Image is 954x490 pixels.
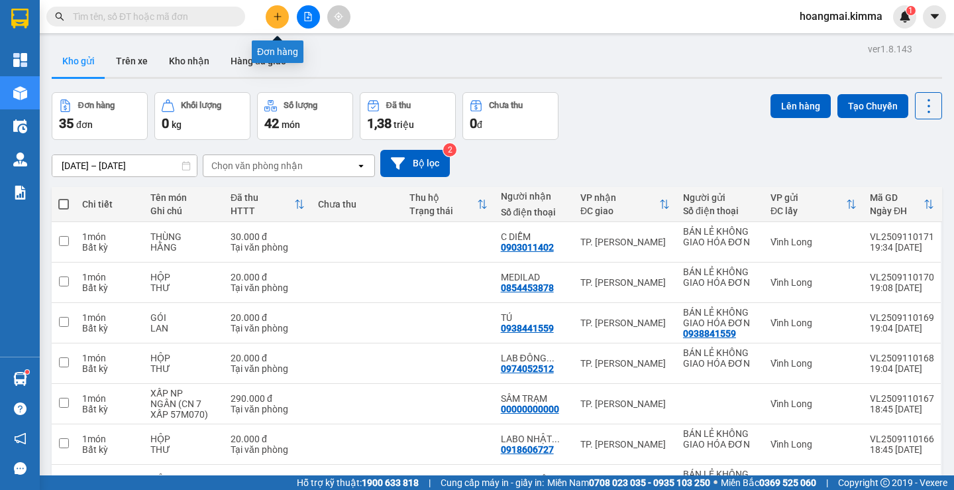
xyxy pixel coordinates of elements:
div: 1 món [82,474,137,485]
div: Tại văn phòng [231,404,305,414]
img: warehouse-icon [13,119,27,133]
div: BÁN LẺ KHÔNG GIAO HÓA ĐƠN [683,226,757,247]
div: Trạng thái [409,206,477,216]
div: 1 món [82,353,137,363]
div: Đơn hàng [252,40,303,63]
div: HTTT [231,206,294,216]
div: Bất kỳ [82,242,137,253]
span: | [826,475,828,490]
button: Bộ lọc [380,150,450,177]
div: Bất kỳ [82,363,137,374]
div: Đã thu [231,192,294,203]
span: đơn [76,119,93,130]
span: notification [14,432,26,445]
div: 19:04 [DATE] [870,363,934,374]
div: Chọn văn phòng nhận [211,159,303,172]
div: Đã thu [386,101,411,110]
div: THƯ [150,363,217,374]
div: 1 món [82,312,137,323]
div: 0854453878 [501,282,554,293]
div: Tại văn phòng [231,323,305,334]
span: 35 [59,115,74,131]
div: 20.000 đ [231,312,305,323]
div: Vĩnh Long [770,439,857,450]
div: Vĩnh Long [770,237,857,247]
span: kg [172,119,182,130]
span: caret-down [929,11,941,23]
button: Đã thu1,38 triệu [360,92,456,140]
div: TP. [PERSON_NAME] [580,439,670,450]
div: 0938441559 [501,323,554,334]
div: Bất kỳ [82,323,137,334]
div: VL2509110167 [870,393,934,404]
div: Người nhận [501,191,567,202]
div: Tại văn phòng [231,363,305,374]
span: triệu [394,119,414,130]
span: Hỗ trợ kỹ thuật: [297,475,419,490]
div: Tại văn phòng [231,242,305,253]
div: 20.000 đ [231,434,305,444]
div: LAN [150,323,217,334]
div: 0903011402 [501,242,554,253]
div: 19:04 [DATE] [870,323,934,334]
button: Khối lượng0kg [154,92,250,140]
div: TP. [PERSON_NAME] [580,237,670,247]
svg: open [356,160,366,171]
span: | [429,475,431,490]
div: Đơn hàng [78,101,115,110]
div: Ghi chú [150,206,217,216]
span: món [282,119,300,130]
div: Tại văn phòng [231,444,305,455]
button: file-add [297,5,320,29]
span: Miền Bắc [721,475,816,490]
div: BÁN LẺ KHÔNG GIAO HÓA ĐƠN [683,267,757,288]
th: Toggle SortBy [574,187,676,222]
div: 1 món [82,393,137,404]
div: Tên món [150,192,217,203]
span: đ [477,119,482,130]
button: Kho gửi [52,45,105,77]
img: warehouse-icon [13,153,27,166]
div: VL2509110170 [870,272,934,282]
div: ĐC giao [580,206,659,216]
input: Select a date range. [52,155,197,176]
sup: 1 [25,370,29,374]
div: Tại văn phòng [231,282,305,293]
input: Tìm tên, số ĐT hoặc mã đơn [73,9,229,24]
div: VL2509110168 [870,353,934,363]
span: message [14,462,26,475]
div: LABO THIÊN ÂN [501,474,567,485]
div: HỘP [150,353,217,363]
div: Chi tiết [82,199,137,210]
span: ... [552,434,560,444]
span: hoangmai.kimma [789,8,893,25]
div: XẤP NP [150,388,217,398]
span: 42 [264,115,279,131]
div: 0918606727 [501,444,554,455]
div: 20.000 đ [231,474,305,485]
div: 20.000 đ [231,353,305,363]
div: 19:34 [DATE] [870,242,934,253]
div: THƯ [150,444,217,455]
button: Lên hàng [770,94,831,118]
div: HỘP [150,474,217,485]
div: TÚ [113,43,219,59]
div: VL2509110169 [870,312,934,323]
span: Cung cấp máy in - giấy in: [441,475,544,490]
div: NGÂN (CN 7 XẤP 57M070) [150,398,217,420]
div: ver 1.8.143 [868,42,912,56]
sup: 1 [906,6,916,15]
div: TÚ [501,312,567,323]
div: LABO NHẬT NGUYỆT [501,434,567,444]
div: 0938841559 [683,328,736,339]
div: Bất kỳ [82,282,137,293]
span: 0 [162,115,169,131]
div: Vĩnh Long [770,277,857,288]
span: search [55,12,64,21]
div: SÂM TRẠM [501,393,567,404]
strong: 1900 633 818 [362,477,419,488]
div: 0938441559 [113,59,219,78]
div: Bất kỳ [82,404,137,414]
div: Chưa thu [318,199,396,210]
span: aim [334,12,343,21]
